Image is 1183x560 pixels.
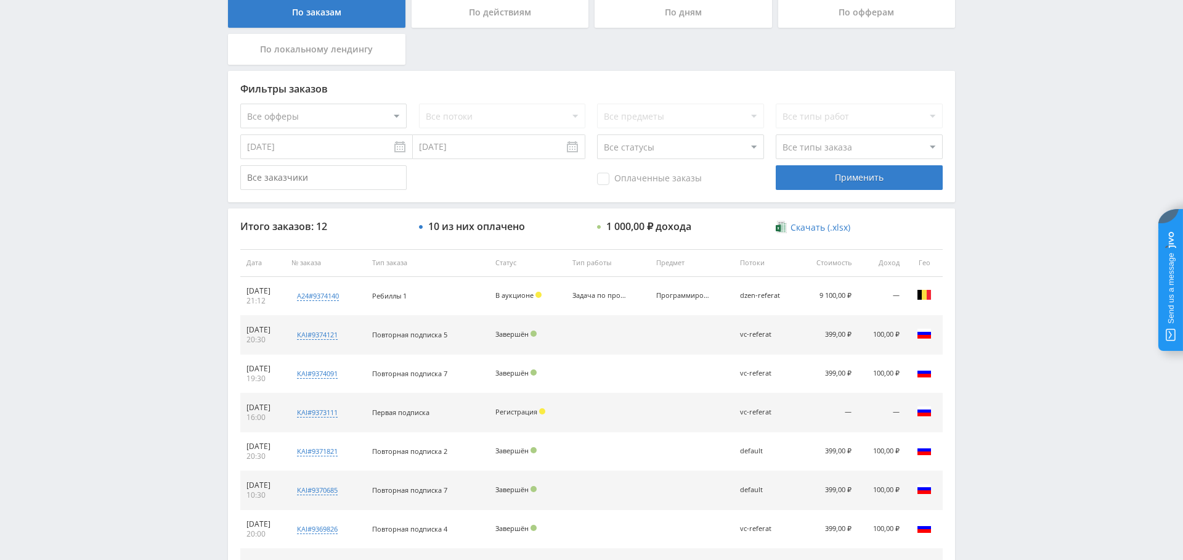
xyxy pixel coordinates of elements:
[246,286,279,296] div: [DATE]
[858,432,906,471] td: 100,00 ₽
[740,447,792,455] div: default
[372,330,447,339] span: Повторная подписка 5
[791,223,850,233] span: Скачать (.xlsx)
[372,447,447,456] span: Повторная подписка 2
[240,249,285,277] th: Дата
[740,525,792,533] div: vc-referat
[297,291,339,301] div: a24#9374140
[297,447,338,456] div: kai#9371821
[246,442,279,451] div: [DATE]
[297,408,338,418] div: kai#9373111
[240,165,407,190] input: Все заказчики
[740,369,792,377] div: vc-referat
[917,443,932,458] img: rus.png
[799,355,858,393] td: 399,00 ₽
[858,510,906,549] td: 100,00 ₽
[799,471,858,510] td: 399,00 ₽
[606,221,691,232] div: 1 000,00 ₽ дохода
[297,485,338,495] div: kai#9370685
[531,369,537,376] span: Подтвержден
[246,403,279,413] div: [DATE]
[906,249,943,277] th: Гео
[917,326,932,341] img: rus.png
[531,331,537,337] span: Подтвержден
[372,369,447,378] span: Повторная подписка 7
[495,485,529,494] span: Завершён
[799,510,858,549] td: 399,00 ₽
[858,277,906,316] td: —
[917,404,932,419] img: rus.png
[372,408,429,417] span: Первая подписка
[531,486,537,492] span: Подтвержден
[776,221,786,233] img: xlsx
[917,287,932,302] img: bel.png
[495,524,529,533] span: Завершён
[917,521,932,535] img: rus.png
[297,369,338,379] div: kai#9374091
[246,480,279,490] div: [DATE]
[858,355,906,393] td: 100,00 ₽
[740,331,792,339] div: vc-referat
[858,471,906,510] td: 100,00 ₽
[740,292,792,300] div: dzen-referat
[799,432,858,471] td: 399,00 ₽
[246,413,279,422] div: 16:00
[799,316,858,355] td: 399,00 ₽
[428,221,525,232] div: 10 из них оплачено
[228,34,405,65] div: По локальному лендингу
[566,249,650,277] th: Тип работы
[799,249,858,277] th: Стоимость
[246,325,279,335] div: [DATE]
[799,277,858,316] td: 9 100,00 ₽
[246,490,279,500] div: 10:30
[372,524,447,533] span: Повторная подписка 4
[495,368,529,377] span: Завершён
[246,364,279,374] div: [DATE]
[740,408,792,416] div: vc-referat
[776,165,942,190] div: Применить
[240,83,943,94] div: Фильтры заказов
[799,393,858,432] td: —
[372,485,447,495] span: Повторная подписка 7
[656,292,712,300] div: Программирование
[740,486,792,494] div: default
[776,221,850,234] a: Скачать (.xlsx)
[535,292,542,298] span: Холд
[366,249,489,277] th: Тип заказа
[495,290,534,300] span: В аукционе
[495,329,529,339] span: Завершён
[917,365,932,380] img: rus.png
[597,173,702,185] span: Оплаченные заказы
[858,316,906,355] td: 100,00 ₽
[858,249,906,277] th: Доход
[372,291,407,300] span: Ребиллы 1
[858,393,906,432] td: —
[489,249,566,277] th: Статус
[240,221,407,232] div: Итого заказов: 12
[495,446,529,455] span: Завершён
[297,524,338,534] div: kai#9369826
[246,296,279,306] div: 21:12
[734,249,799,277] th: Потоки
[572,292,628,300] div: Задача по программированию
[495,407,537,416] span: Регистрация
[531,447,537,453] span: Подтвержден
[531,525,537,531] span: Подтвержден
[285,249,366,277] th: № заказа
[246,529,279,539] div: 20:00
[246,519,279,529] div: [DATE]
[539,408,545,414] span: Холд
[297,330,338,340] div: kai#9374121
[650,249,734,277] th: Предмет
[246,335,279,345] div: 20:30
[246,451,279,461] div: 20:30
[917,482,932,496] img: rus.png
[246,374,279,384] div: 19:30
